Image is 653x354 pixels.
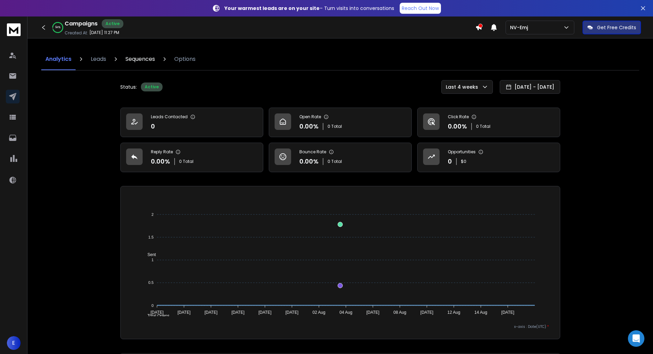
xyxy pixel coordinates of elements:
a: Reach Out Now [400,3,441,14]
tspan: 0 [152,303,154,308]
a: Leads Contacted0 [120,108,263,137]
tspan: 0.5 [148,280,153,285]
tspan: 2 [152,212,154,217]
span: Sent [142,252,156,257]
img: logo [7,23,21,36]
tspan: [DATE] [420,310,433,315]
button: Get Free Credits [583,21,641,34]
p: 0.00 % [299,122,319,131]
p: x-axis : Date(UTC) [132,324,549,329]
tspan: 04 Aug [340,310,352,315]
a: Leads [87,48,110,70]
button: [DATE] - [DATE] [500,80,560,94]
a: Bounce Rate0.00%0 Total [269,143,412,172]
p: Click Rate [448,114,469,120]
tspan: 14 Aug [474,310,487,315]
p: Reach Out Now [402,5,439,12]
p: Opportunities [448,149,476,155]
p: 0 Total [328,124,342,129]
p: Analytics [45,55,71,63]
p: Options [174,55,196,63]
a: Analytics [41,48,76,70]
a: Open Rate0.00%0 Total [269,108,412,137]
tspan: 1.5 [148,235,153,239]
a: Options [170,48,200,70]
div: Open Intercom Messenger [628,330,644,347]
p: 0.00 % [299,157,319,166]
button: E [7,336,21,350]
tspan: [DATE] [366,310,379,315]
div: Active [141,82,163,91]
p: Get Free Credits [597,24,636,31]
p: Created At: [65,30,88,36]
div: Active [102,19,123,28]
p: 0.00 % [448,122,467,131]
p: Sequences [125,55,155,63]
tspan: [DATE] [151,310,164,315]
tspan: 08 Aug [394,310,406,315]
p: Status: [120,84,137,90]
p: Bounce Rate [299,149,326,155]
p: NV-Emj [510,24,531,31]
a: Click Rate0.00%0 Total [417,108,560,137]
tspan: [DATE] [258,310,272,315]
a: Opportunities0$0 [417,143,560,172]
p: Leads Contacted [151,114,188,120]
p: Reply Rate [151,149,173,155]
strong: Your warmest leads are on your site [224,5,320,12]
tspan: [DATE] [285,310,298,315]
p: [DATE] 11:27 PM [89,30,119,35]
p: 94 % [55,25,60,30]
p: 0 Total [476,124,490,129]
p: 0 Total [179,159,193,164]
a: Reply Rate0.00%0 Total [120,143,263,172]
p: – Turn visits into conversations [224,5,394,12]
tspan: [DATE] [231,310,244,315]
tspan: 12 Aug [447,310,460,315]
p: Open Rate [299,114,321,120]
p: $ 0 [461,159,466,164]
p: 0 Total [328,159,342,164]
a: Sequences [121,48,159,70]
tspan: 02 Aug [312,310,325,315]
tspan: [DATE] [177,310,190,315]
tspan: 1 [152,258,154,262]
tspan: [DATE] [204,310,218,315]
span: Total Opens [142,313,169,318]
h1: Campaigns [65,20,98,28]
tspan: [DATE] [501,310,514,315]
p: Leads [91,55,106,63]
p: 0 [448,157,452,166]
p: 0.00 % [151,157,170,166]
p: 0 [151,122,155,131]
p: Last 4 weeks [446,84,481,90]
